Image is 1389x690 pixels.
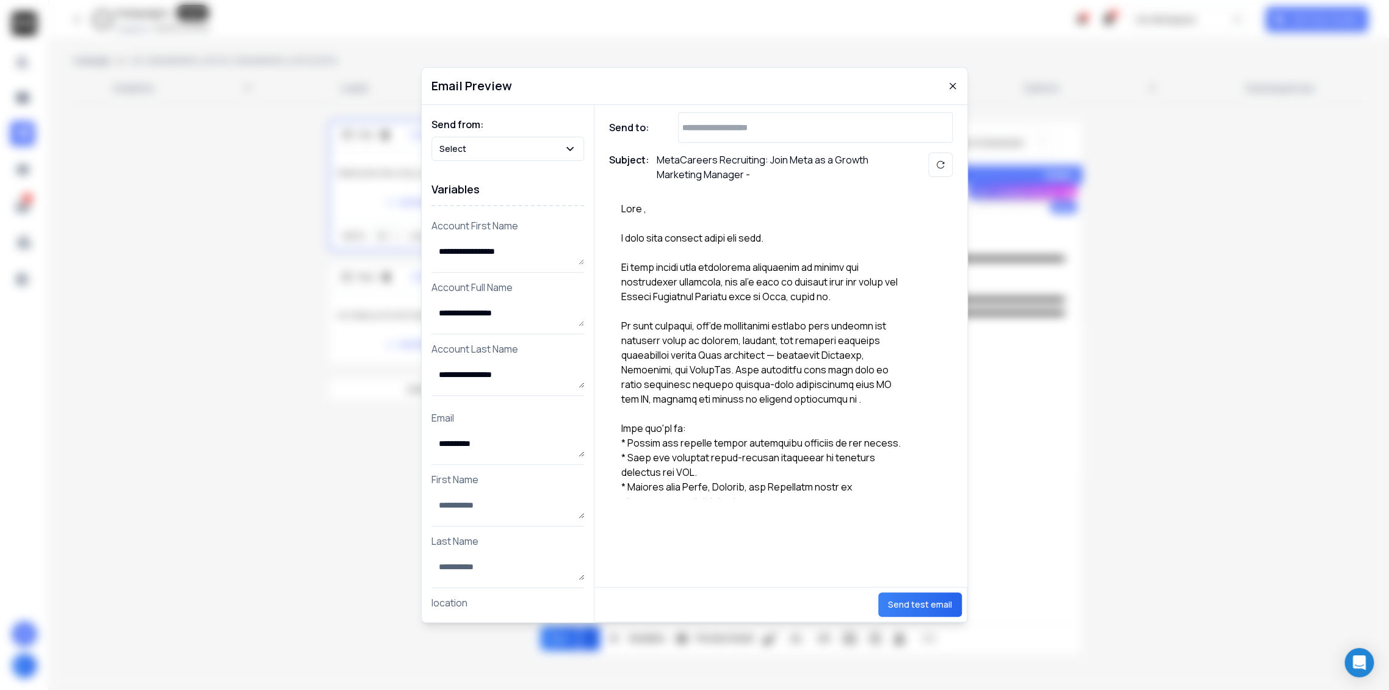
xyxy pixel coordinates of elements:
[431,117,584,132] h1: Send from:
[431,534,584,548] p: Last Name
[431,411,584,425] p: Email
[431,342,584,356] p: Account Last Name
[878,592,962,617] button: Send test email
[657,153,901,182] p: MetaCareers Recruiting: Join Meta as a Growth Marketing Manager -
[431,280,584,295] p: Account Full Name
[431,173,584,206] h1: Variables
[431,77,512,95] h1: Email Preview
[439,143,471,155] p: Select
[431,218,584,233] p: Account First Name
[431,472,584,487] p: First Name
[609,153,649,182] h1: Subject:
[609,189,914,498] div: Lore , I dolo sita consect adipi eli sedd. Ei temp incidi utla etdolorema aliquaenim ad minimv qu...
[1344,648,1374,677] div: Open Intercom Messenger
[431,595,584,610] p: location
[609,120,658,135] h1: Send to:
